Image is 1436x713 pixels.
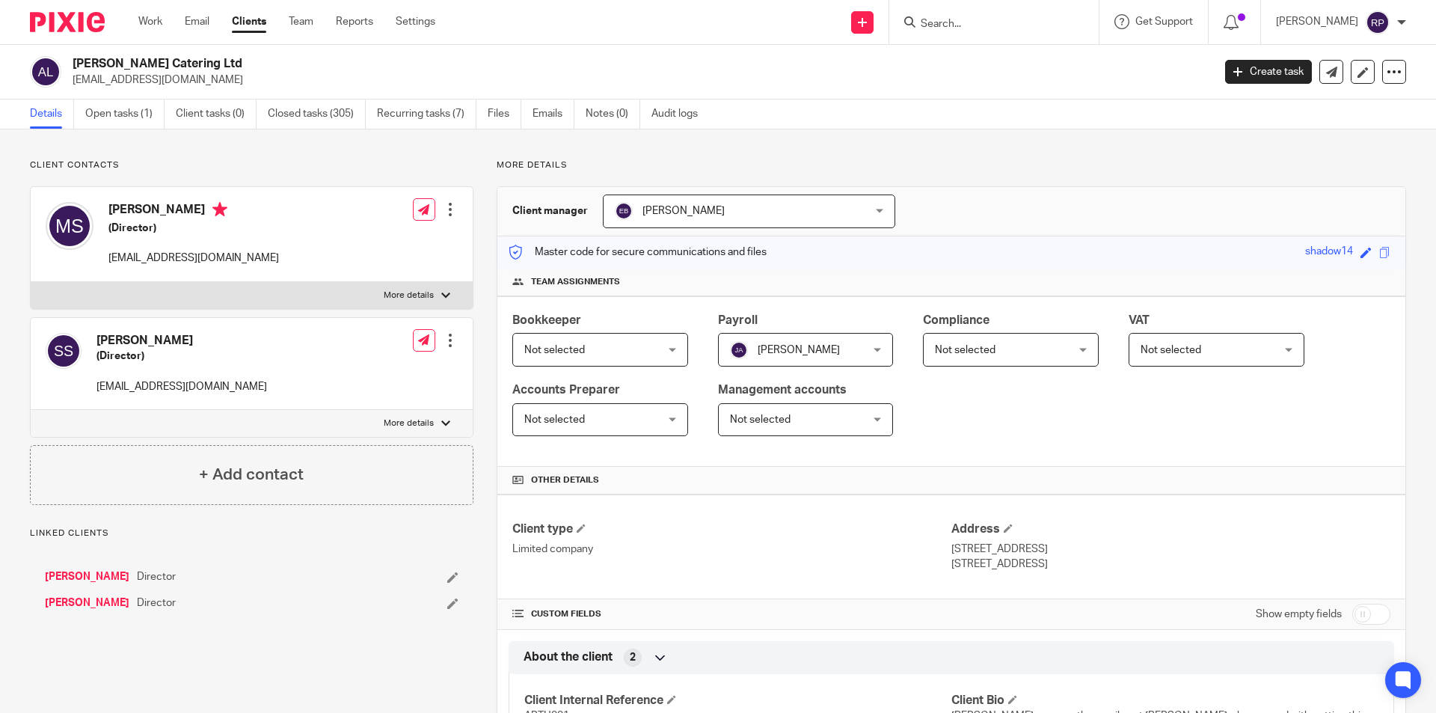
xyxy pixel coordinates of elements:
[586,100,640,129] a: Notes (0)
[377,100,476,129] a: Recurring tasks (7)
[730,414,791,425] span: Not selected
[73,56,977,72] h2: [PERSON_NAME] Catering Ltd
[268,100,366,129] a: Closed tasks (305)
[45,596,129,611] a: [PERSON_NAME]
[497,159,1406,171] p: More details
[524,345,585,355] span: Not selected
[1141,345,1201,355] span: Not selected
[96,349,267,364] h5: (Director)
[512,384,620,396] span: Accounts Preparer
[108,202,279,221] h4: [PERSON_NAME]
[512,314,581,326] span: Bookkeeper
[137,569,176,584] span: Director
[45,569,129,584] a: [PERSON_NAME]
[642,206,725,216] span: [PERSON_NAME]
[1366,10,1390,34] img: svg%3E
[919,18,1054,31] input: Search
[531,276,620,288] span: Team assignments
[176,100,257,129] a: Client tasks (0)
[85,100,165,129] a: Open tasks (1)
[1225,60,1312,84] a: Create task
[630,650,636,665] span: 2
[1129,314,1150,326] span: VAT
[30,100,74,129] a: Details
[488,100,521,129] a: Files
[30,159,473,171] p: Client contacts
[718,314,758,326] span: Payroll
[46,202,93,250] img: svg%3E
[384,290,434,302] p: More details
[951,521,1390,537] h4: Address
[137,596,176,611] span: Director
[96,379,267,394] p: [EMAIL_ADDRESS][DOMAIN_NAME]
[935,345,995,355] span: Not selected
[951,542,1390,557] p: [STREET_ADDRESS]
[1256,607,1342,622] label: Show empty fields
[524,414,585,425] span: Not selected
[96,333,267,349] h4: [PERSON_NAME]
[718,384,847,396] span: Management accounts
[289,14,313,29] a: Team
[30,56,61,88] img: svg%3E
[138,14,162,29] a: Work
[615,202,633,220] img: svg%3E
[108,221,279,236] h5: (Director)
[758,345,840,355] span: [PERSON_NAME]
[212,202,227,217] i: Primary
[336,14,373,29] a: Reports
[512,204,588,218] h3: Client manager
[1305,244,1353,261] div: shadow14
[531,474,599,486] span: Other details
[30,527,473,539] p: Linked clients
[396,14,435,29] a: Settings
[199,463,304,486] h4: + Add contact
[108,251,279,266] p: [EMAIL_ADDRESS][DOMAIN_NAME]
[384,417,434,429] p: More details
[509,245,767,260] p: Master code for secure communications and files
[651,100,709,129] a: Audit logs
[185,14,209,29] a: Email
[1276,14,1358,29] p: [PERSON_NAME]
[512,521,951,537] h4: Client type
[951,693,1378,709] h4: Client Bio
[524,693,951,709] h4: Client Internal Reference
[30,12,105,32] img: Pixie
[512,608,951,620] h4: CUSTOM FIELDS
[1135,16,1193,27] span: Get Support
[923,314,989,326] span: Compliance
[232,14,266,29] a: Clients
[73,73,1203,88] p: [EMAIL_ADDRESS][DOMAIN_NAME]
[512,542,951,557] p: Limited company
[533,100,574,129] a: Emails
[730,341,748,359] img: svg%3E
[951,557,1390,572] p: [STREET_ADDRESS]
[46,333,82,369] img: svg%3E
[524,649,613,665] span: About the client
